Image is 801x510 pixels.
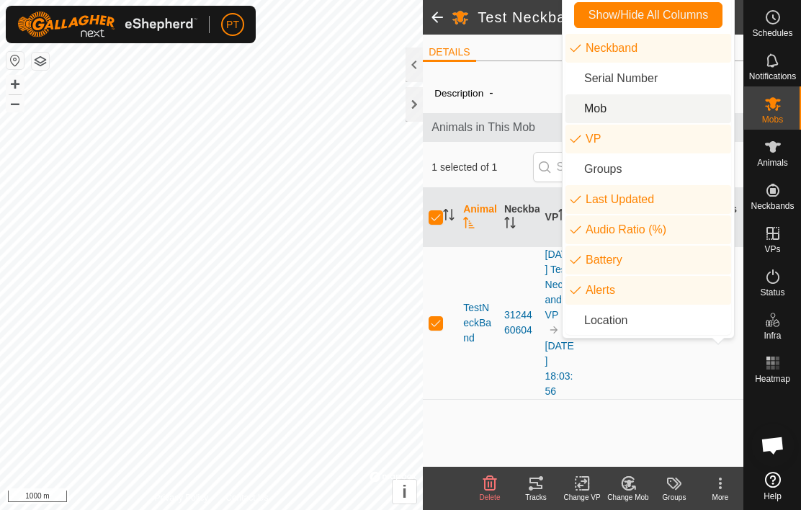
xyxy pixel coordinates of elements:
li: neckband.label.serialNumber [565,64,731,93]
li: neckband.label.title [565,34,731,63]
div: Groups [651,492,697,503]
div: Tracks [513,492,559,503]
p-sorticon: Activate to sort [504,219,516,231]
div: More [697,492,743,503]
th: VP [540,188,581,247]
input: Search (S) [533,152,707,182]
th: Neckband [498,188,540,247]
span: Notifications [749,72,796,81]
li: mob.label.mob [565,94,731,123]
p-sorticon: Activate to sort [443,211,455,223]
div: Open chat [751,424,795,467]
span: VPs [764,245,780,254]
a: Contact Us [225,491,268,504]
li: neckband.label.battery [565,246,731,274]
h2: Test Neckband [478,9,721,26]
a: [DATE] 18:03:56 [545,340,574,397]
span: Animals in This Mob [431,119,735,136]
a: Help [744,466,801,506]
img: Gallagher Logo [17,12,197,37]
span: Delete [480,493,501,501]
li: enum.columnList.audioRatio [565,215,731,244]
a: [DATE] Test Neckband VP [545,249,574,321]
li: common.label.location [565,306,731,335]
span: Heatmap [755,375,790,383]
li: vp.label.vp [565,125,731,153]
button: i [393,480,416,504]
span: Help [764,492,782,501]
div: Change VP [559,492,605,503]
span: - [483,81,498,104]
li: DETAILS [423,45,475,62]
span: Show/Hide All Columns [589,9,708,22]
p-sorticon: Activate to sort [463,219,475,231]
button: Show/Hide All Columns [574,2,722,28]
label: Description [434,88,483,99]
span: Schedules [752,29,792,37]
th: Animal [457,188,498,247]
span: PT [226,17,239,32]
span: Animals [757,158,788,167]
img: to [548,324,560,336]
span: Mobs [762,115,783,124]
span: 1 selected of 1 [431,160,532,175]
button: + [6,76,24,93]
span: Infra [764,331,781,340]
li: animal.label.alerts [565,276,731,305]
button: Reset Map [6,52,24,69]
li: common.btn.groups [565,155,731,184]
div: 3124460604 [504,308,534,338]
span: i [402,482,407,501]
li: enum.columnList.lastUpdated [565,185,731,214]
button: Map Layers [32,53,49,70]
span: Neckbands [751,202,794,210]
div: Change Mob [605,492,651,503]
span: TestNeckBand [463,300,493,346]
p-sorticon: Activate to sort [558,211,570,223]
button: – [6,94,24,112]
a: Privacy Policy [155,491,209,504]
span: Status [760,288,784,297]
